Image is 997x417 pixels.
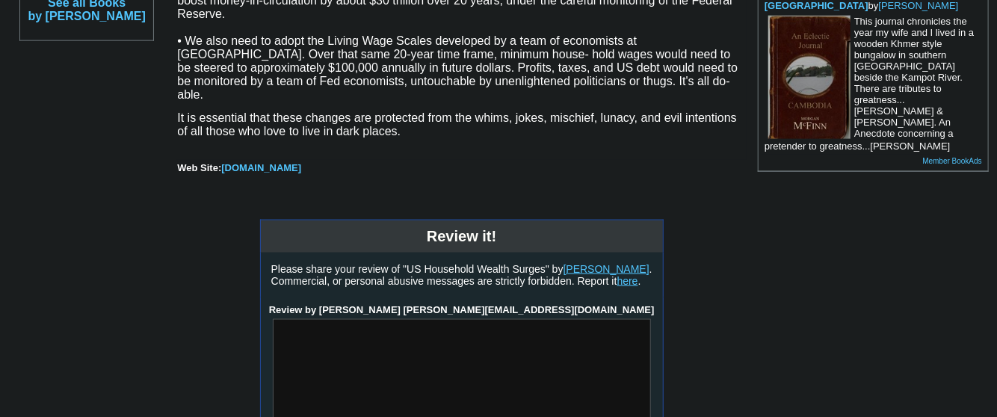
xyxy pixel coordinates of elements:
[768,16,851,139] img: 55955.jpg
[269,304,655,315] b: Review by [PERSON_NAME] [PERSON_NAME][EMAIL_ADDRESS][DOMAIN_NAME]
[177,162,301,173] font: Web Site:
[221,162,301,173] a: [DOMAIN_NAME]
[177,111,737,138] span: It is essential that these changes are protected from the whims, jokes, mischief, lunacy, and evi...
[260,220,663,253] td: Review it!
[564,263,649,275] a: [PERSON_NAME]
[617,275,638,287] a: here
[271,263,652,287] p: Please share your review of "US Household Wealth Surges" by . Commercial, or personal abusive mes...
[923,157,982,165] a: Member BookAds
[765,16,974,152] font: This journal chronicles the year my wife and I lived in a wooden Khmer style bungalow in southern...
